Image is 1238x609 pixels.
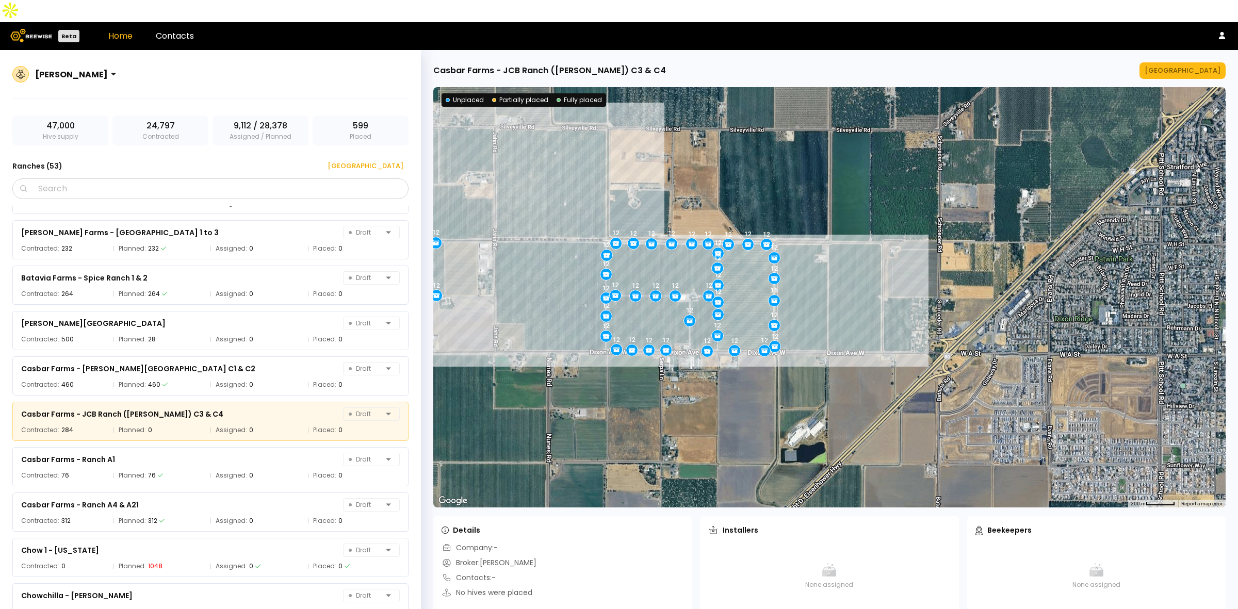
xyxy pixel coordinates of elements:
[249,470,253,481] div: 0
[602,302,610,309] div: 12
[46,120,75,132] span: 47,000
[705,230,712,237] div: 12
[119,470,146,481] span: Planned:
[1181,501,1223,506] a: Report a map error
[975,525,1032,535] div: Beekeepers
[216,516,247,526] span: Assigned:
[112,116,208,145] div: Contracted
[349,453,382,466] span: Draft
[338,243,343,254] div: 0
[119,561,146,571] span: Planned:
[338,289,343,299] div: 0
[119,334,146,344] span: Planned:
[21,289,59,299] span: Contracted:
[771,244,778,251] div: 12
[21,408,223,420] div: Casbar Farms - JCB Ranch ([PERSON_NAME]) C3 & C4
[21,589,133,602] div: Chowchilla - [PERSON_NAME]
[21,453,115,466] div: Casbar Farms - Ranch A1
[432,228,439,236] div: 12
[61,425,73,435] div: 284
[315,158,409,174] button: [GEOGRAPHIC_DATA]
[21,317,166,330] div: [PERSON_NAME][GEOGRAPHIC_DATA]
[705,282,712,289] div: 12
[313,243,336,254] span: Placed:
[119,425,146,435] span: Planned:
[338,380,343,390] div: 0
[442,542,498,553] div: Company: -
[249,516,253,526] div: 0
[148,561,162,571] div: 1048
[61,289,73,299] div: 264
[148,289,160,299] div: 264
[12,159,62,173] h3: Ranches ( 53 )
[21,561,59,571] span: Contracted:
[433,282,440,289] div: 12
[249,425,253,435] div: 0
[21,425,59,435] span: Contracted:
[216,334,247,344] span: Assigned:
[12,116,108,145] div: Hive supply
[61,516,71,526] div: 312
[338,561,343,571] div: 0
[313,334,336,344] span: Placed:
[771,287,778,294] div: 16
[771,265,778,272] div: 12
[603,241,610,249] div: 12
[668,229,675,237] div: 12
[156,30,194,42] a: Contacts
[148,334,156,344] div: 28
[708,525,758,535] div: Installers
[612,229,620,237] div: 12
[216,289,247,299] span: Assigned:
[313,516,336,526] span: Placed:
[1131,501,1146,506] span: 200 m
[714,288,722,295] div: 12
[338,470,343,481] div: 0
[21,544,99,556] div: Chow 1 - [US_STATE]
[645,336,653,343] div: 12
[602,322,610,330] div: 12
[119,380,146,390] span: Planned:
[313,561,336,571] span: Placed:
[1139,62,1226,79] button: [GEOGRAPHIC_DATA]
[630,229,637,237] div: 12
[731,337,738,344] div: 12
[119,516,146,526] span: Planned:
[557,95,602,105] div: Fully placed
[688,230,695,237] div: 12
[648,229,655,237] div: 12
[1128,500,1178,507] button: Map Scale: 200 m per 53 pixels
[249,561,253,571] div: 0
[442,587,532,598] div: No hives were placed
[148,516,157,526] div: 312
[249,380,253,390] div: 0
[771,311,778,319] div: 12
[1145,65,1220,76] div: [GEOGRAPHIC_DATA]
[338,334,343,344] div: 0
[714,321,721,328] div: 12
[704,337,711,344] div: 12
[148,380,160,390] div: 460
[602,284,610,291] div: 12
[613,336,620,343] div: 12
[119,243,146,254] span: Planned:
[313,289,336,299] span: Placed:
[442,557,536,568] div: Broker: [PERSON_NAME]
[714,254,721,261] div: 12
[761,336,768,343] div: 12
[61,243,72,254] div: 232
[714,239,722,246] div: 12
[146,120,175,132] span: 24,797
[771,333,778,340] div: 12
[612,282,619,289] div: 12
[216,380,247,390] span: Assigned:
[216,561,247,571] span: Assigned:
[216,470,247,481] span: Assigned:
[21,363,255,375] div: Casbar Farms - [PERSON_NAME][GEOGRAPHIC_DATA] C1 & C2
[21,516,59,526] span: Contracted:
[672,282,679,289] div: 12
[216,243,247,254] span: Assigned:
[349,499,382,511] span: Draft
[446,95,484,105] div: Unplaced
[632,282,639,289] div: 12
